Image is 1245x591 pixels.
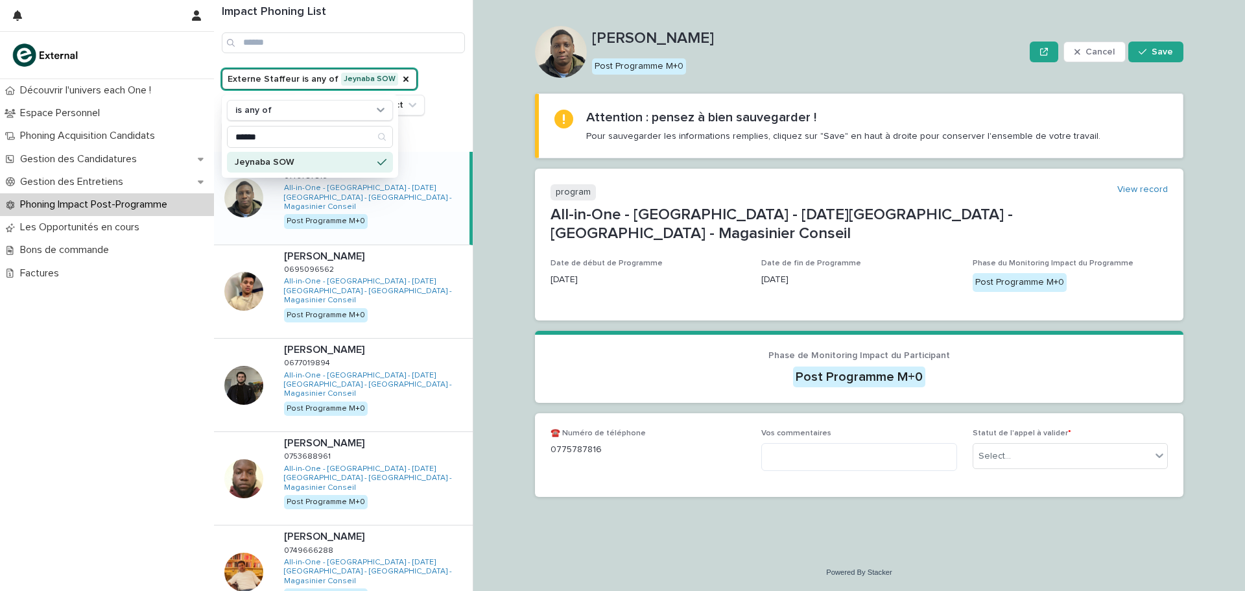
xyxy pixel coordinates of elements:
a: View record [1117,184,1168,195]
div: Search [227,126,393,148]
span: Vos commentaires [761,429,831,437]
input: Search [222,32,465,53]
a: [PERSON_NAME][PERSON_NAME] 06950965620695096562 All-in-One - [GEOGRAPHIC_DATA] - [DATE][GEOGRAPHI... [214,245,473,339]
h2: Attention : pensez à bien sauvegarder ! [586,110,816,125]
p: 0749666288 [284,544,336,555]
p: Gestion des Entretiens [15,176,134,188]
p: Gestion des Candidatures [15,153,147,165]
p: Phoning Impact Post-Programme [15,199,178,211]
span: Statut de l'appel à valider [973,429,1071,437]
span: Date de début de Programme [551,259,663,267]
p: 0677019894 [284,356,333,368]
p: 0753688961 [284,450,333,461]
p: [PERSON_NAME] [284,341,367,356]
p: Découvrir l'univers each One ! [15,84,161,97]
p: 0775787816 [551,443,746,457]
p: [PERSON_NAME] [284,248,367,263]
a: All-in-One - [GEOGRAPHIC_DATA] - [DATE][GEOGRAPHIC_DATA] - [GEOGRAPHIC_DATA] - Magasinier Conseil [284,558,468,586]
a: Powered By Stacker [826,568,892,576]
button: Externe Staffeur [222,69,417,90]
a: [PERSON_NAME][PERSON_NAME] 06770198940677019894 All-in-One - [GEOGRAPHIC_DATA] - [DATE][GEOGRAPHI... [214,339,473,432]
div: Post Programme M+0 [284,214,368,228]
div: Select... [978,450,1011,463]
p: Bons de commande [15,244,119,256]
input: Search [228,127,392,147]
div: Post Programme M+0 [793,367,925,387]
span: Date de fin de Programme [761,259,861,267]
div: Post Programme M+0 [592,58,686,75]
button: Cancel [1063,42,1126,62]
a: All-in-One - [GEOGRAPHIC_DATA] - [DATE][GEOGRAPHIC_DATA] - [GEOGRAPHIC_DATA] - Magasinier Conseil [284,464,468,492]
p: [PERSON_NAME] [284,528,367,543]
p: [PERSON_NAME] [284,435,367,450]
div: Post Programme M+0 [284,495,368,509]
a: All-in-One - [GEOGRAPHIC_DATA] - [DATE][GEOGRAPHIC_DATA] - [GEOGRAPHIC_DATA] - Magasinier Conseil [284,371,468,399]
p: is any of [235,105,272,116]
span: Cancel [1085,47,1115,56]
p: Factures [15,267,69,280]
p: Pour sauvegarder les informations remplies, cliquez sur "Save" en haut à droite pour conserver l'... [586,130,1100,142]
span: ☎️ Numéro de téléphone [551,429,646,437]
a: All-in-One - [GEOGRAPHIC_DATA] - [DATE][GEOGRAPHIC_DATA] - [GEOGRAPHIC_DATA] - Magasinier Conseil [284,184,464,211]
p: Jeynaba SOW [235,158,372,167]
p: All-in-One - [GEOGRAPHIC_DATA] - [DATE][GEOGRAPHIC_DATA] - [GEOGRAPHIC_DATA] - Magasinier Conseil [551,206,1168,243]
p: 0695096562 [284,263,337,274]
span: Save [1152,47,1173,56]
img: bc51vvfgR2QLHU84CWIQ [10,42,82,68]
p: Les Opportunités en cours [15,221,150,234]
h1: Impact Phoning List [222,5,465,19]
div: Post Programme M+0 [973,273,1067,292]
button: Save [1128,42,1183,62]
p: Phoning Acquisition Candidats [15,130,165,142]
p: [PERSON_NAME] [592,29,1025,48]
a: [PERSON_NAME][PERSON_NAME] 07536889610753688961 All-in-One - [GEOGRAPHIC_DATA] - [DATE][GEOGRAPHI... [214,432,473,525]
div: Post Programme M+0 [284,402,368,416]
p: [DATE] [551,273,746,287]
p: [DATE] [761,273,956,287]
span: Phase du Monitoring Impact du Programme [973,259,1133,267]
a: All-in-One - [GEOGRAPHIC_DATA] - [DATE][GEOGRAPHIC_DATA] - [GEOGRAPHIC_DATA] - Magasinier Conseil [284,277,468,305]
p: program [551,184,596,200]
div: Post Programme M+0 [284,308,368,322]
span: Phase de Monitoring Impact du Participant [768,351,950,360]
a: [PERSON_NAME][PERSON_NAME] 07757878160775787816 All-in-One - [GEOGRAPHIC_DATA] - [DATE][GEOGRAPHI... [214,152,473,245]
p: Espace Personnel [15,107,110,119]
